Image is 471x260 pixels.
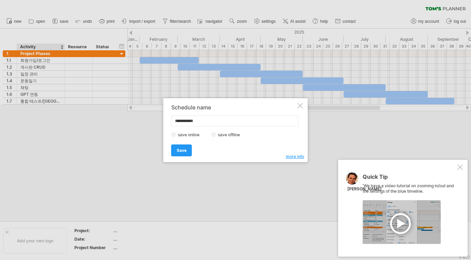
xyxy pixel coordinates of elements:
[286,154,304,159] span: more info
[216,132,246,137] label: save offline
[171,104,296,110] div: Schedule name
[363,174,456,183] div: Quick Tip
[363,174,456,244] div: 'We have a video tutorial on zooming in/out and the settings of the blue timeline.
[176,132,205,137] label: save online
[171,144,192,156] a: Save
[177,148,187,153] span: Save
[347,186,382,192] div: [PERSON_NAME]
